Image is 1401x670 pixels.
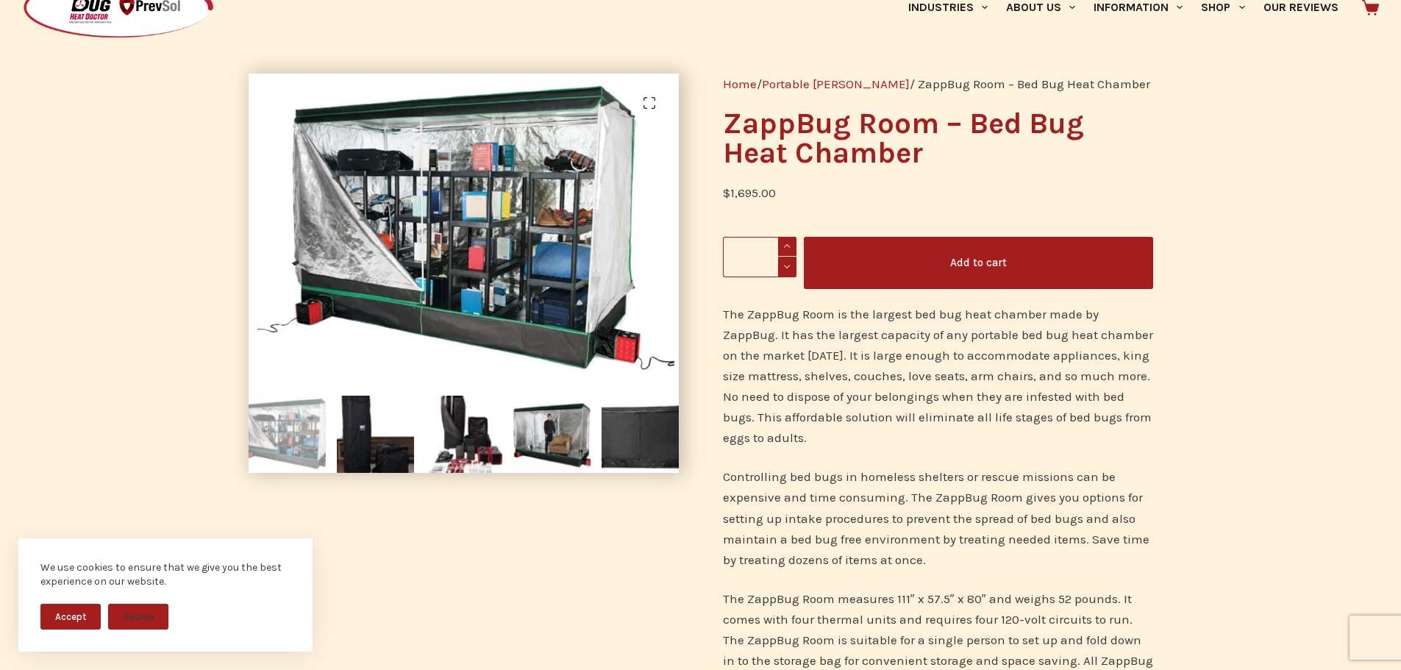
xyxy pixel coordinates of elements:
img: ZappBug Room - Bed Bug Heat Chamber - Image 2 [337,396,414,473]
img: ZappBug Room - Bed Bug Heat Chamber [249,396,326,473]
a: Portable [PERSON_NAME] [762,76,910,91]
a: View full-screen image gallery [635,88,664,118]
img: ZappBug Room - Bed Bug Heat Chamber - Image 4 [513,396,591,473]
img: ZappBug Room - Bed Bug Heat Chamber - Image 5 [602,396,679,473]
span: $ [723,185,730,200]
p: The ZappBug Room is the largest bed bug heat chamber made by ZappBug. It has the largest capacity... [723,304,1153,448]
button: Add to cart [804,237,1153,289]
img: ZappBug Room - Bed Bug Heat Chamber - Image 3 [425,396,502,473]
button: Open LiveChat chat widget [12,6,56,50]
a: Home [723,76,757,91]
nav: Breadcrumb [723,74,1153,94]
input: Product quantity [723,237,796,277]
button: Accept [40,604,101,630]
bdi: 1,695.00 [723,185,776,200]
button: Decline [108,604,168,630]
h1: ZappBug Room – Bed Bug Heat Chamber [723,109,1153,168]
div: We use cookies to ensure that we give you the best experience on our website. [40,560,290,589]
p: Controlling bed bugs in homeless shelters or rescue missions can be expensive and time consuming.... [723,466,1153,569]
